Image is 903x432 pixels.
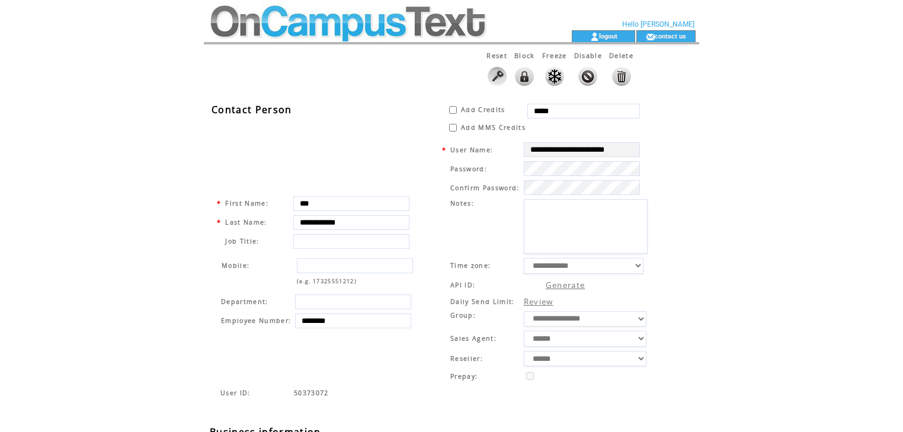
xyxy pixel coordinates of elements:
[646,32,655,41] img: contact_us_icon.gif
[297,277,357,285] span: (e.g. 17325551212)
[488,67,507,86] img: Click to reset this user password
[524,296,553,307] a: Review
[220,389,251,397] span: Indicates the agent code for sign up page with sales agent or reseller tracking code
[622,20,694,28] span: Hello [PERSON_NAME]
[545,67,564,86] img: This feature will Freeze any activity. No credits, Landing Pages or Mobile Websites will work. Th...
[212,103,292,116] span: Contact Person
[222,261,249,270] span: Mobile:
[450,297,515,306] span: Daily Send Limit:
[450,199,474,207] span: Notes:
[612,67,631,86] img: This feature will disable any activity and delete all data without a restore option.
[294,389,329,397] span: Indicates the agent code for sign up page with sales agent or reseller tracking code
[450,261,491,270] span: Time zone:
[450,311,476,319] span: Group:
[450,165,487,173] span: Password:
[599,32,617,40] a: logout
[546,280,585,290] a: Generate
[590,32,599,41] img: account_icon.gif
[461,105,505,114] span: Add Credits
[450,334,497,343] span: Sales Agent:
[450,354,483,363] span: Reseller:
[461,123,526,132] span: Add MMS Credits
[225,218,267,226] span: Last Name:
[574,51,602,60] span: This feature will disable any activity. No credits, Landing Pages or Mobile Websites will work. T...
[225,237,259,245] span: Job Title:
[655,32,686,40] a: contact us
[221,316,291,325] span: Employee Number:
[486,51,507,60] span: Reset this user password
[450,146,493,154] span: User Name:
[578,67,597,86] img: This feature will disable any activity. No credits, Landing Pages or Mobile Websites will work. T...
[609,51,633,60] span: This feature will disable any activity and delete all data without a restore option.
[450,372,478,380] span: Prepay:
[450,184,520,192] span: Confirm Password:
[542,51,567,60] span: This feature will Freeze any activity. No credits, Landing Pages or Mobile Websites will work. Th...
[225,199,268,207] span: First Name:
[450,281,475,289] span: API ID:
[515,67,534,86] img: This feature will lock the ability to login to the system. All activity will remain live such as ...
[221,297,268,306] span: Department:
[514,51,535,60] span: This feature will lock the ability to login to the system. All activity will remain live such as ...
